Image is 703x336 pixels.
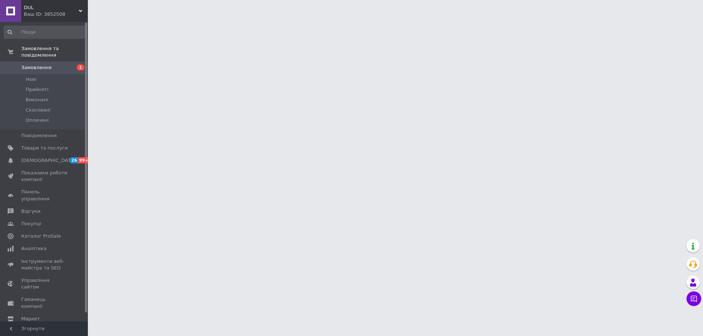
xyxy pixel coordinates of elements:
[21,157,75,164] span: [DEMOGRAPHIC_DATA]
[24,4,79,11] span: DUL
[21,233,61,239] span: Каталог ProSale
[4,26,86,39] input: Пошук
[21,258,68,271] span: Інструменти веб-майстра та SEO
[70,157,78,163] span: 26
[21,189,68,202] span: Панель управління
[26,107,51,113] span: Скасовані
[26,117,49,124] span: Оплачені
[687,291,701,306] button: Чат з покупцем
[21,208,40,215] span: Відгуки
[21,132,57,139] span: Повідомлення
[21,145,68,151] span: Товари та послуги
[78,157,90,163] span: 99+
[24,11,88,18] div: Ваш ID: 3852508
[21,245,47,252] span: Аналітика
[26,97,48,103] span: Виконані
[21,45,88,58] span: Замовлення та повідомлення
[26,76,36,83] span: Нові
[21,220,41,227] span: Покупці
[26,86,48,93] span: Прийняті
[21,296,68,309] span: Гаманець компанії
[21,64,52,71] span: Замовлення
[21,170,68,183] span: Показники роботи компанії
[77,64,84,71] span: 1
[21,316,40,322] span: Маркет
[21,277,68,290] span: Управління сайтом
